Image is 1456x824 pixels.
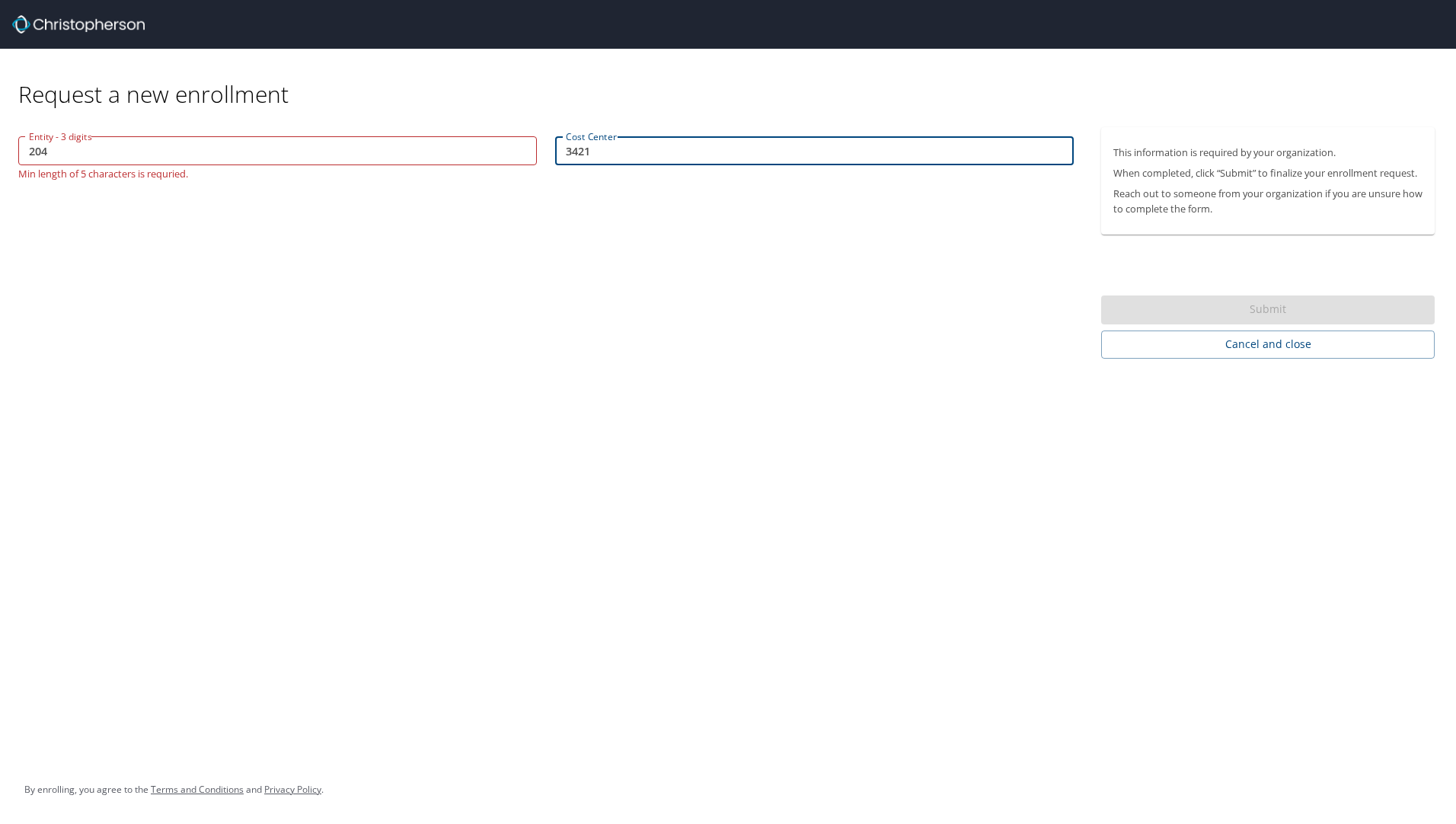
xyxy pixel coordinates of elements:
[1113,335,1422,354] span: Cancel and close
[1101,331,1435,359] button: Cancel and close
[24,771,324,809] div: By enrolling, you agree to the and .
[18,49,1447,109] div: Request a new enrollment
[555,136,1074,165] input: EX:
[18,136,537,165] input: EX:
[151,783,244,796] a: Terms and Conditions
[1113,166,1422,180] p: When completed, click “Submit” to finalize your enrollment request.
[18,165,537,179] p: Min length of 5 characters is requried.
[12,15,145,34] img: cbt logo
[264,783,321,796] a: Privacy Policy
[1113,145,1422,160] p: This information is required by your organization.
[1113,187,1422,216] p: Reach out to someone from your organization if you are unsure how to complete the form.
